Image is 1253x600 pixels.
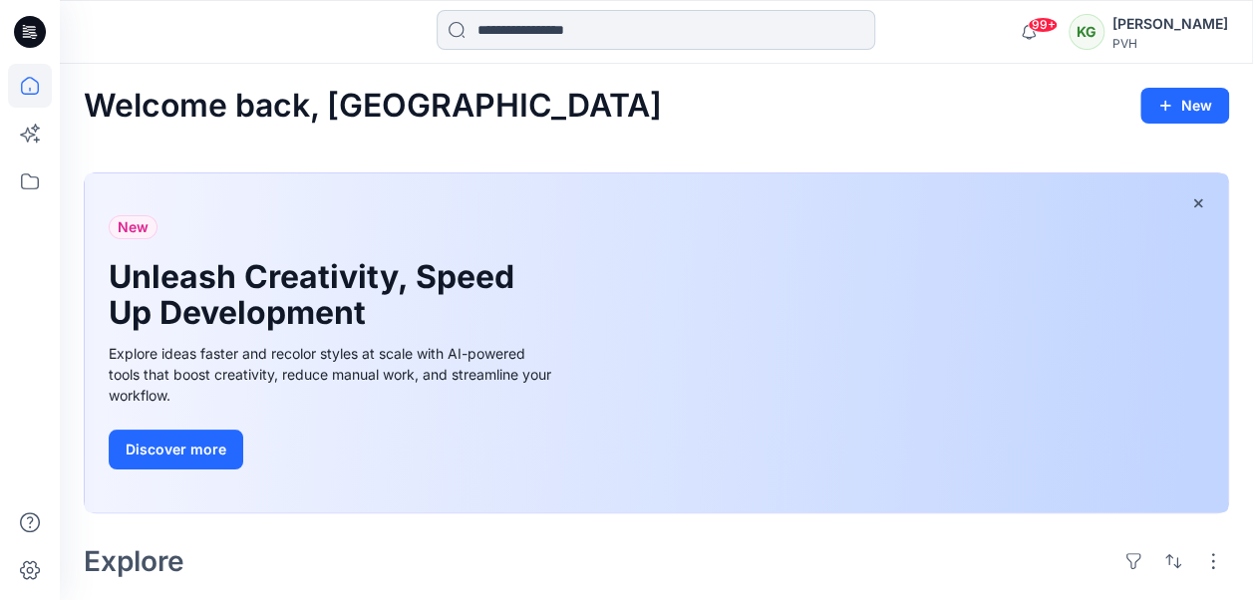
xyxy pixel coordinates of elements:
[1140,88,1229,124] button: New
[1028,17,1058,33] span: 99+
[84,545,184,577] h2: Explore
[1069,14,1104,50] div: KG
[118,215,149,239] span: New
[109,430,557,469] a: Discover more
[84,88,662,125] h2: Welcome back, [GEOGRAPHIC_DATA]
[109,343,557,406] div: Explore ideas faster and recolor styles at scale with AI-powered tools that boost creativity, red...
[1112,36,1228,51] div: PVH
[1112,12,1228,36] div: [PERSON_NAME]
[109,259,527,331] h1: Unleash Creativity, Speed Up Development
[109,430,243,469] button: Discover more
